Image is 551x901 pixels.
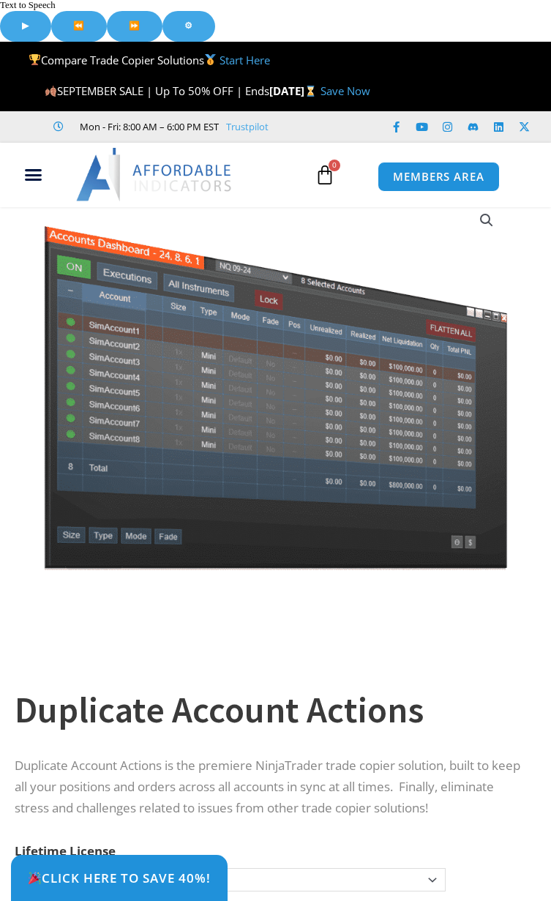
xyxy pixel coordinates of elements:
a: Trustpilot [226,118,269,135]
a: View full-screen image gallery [473,207,500,233]
img: Screenshot 2024-08-26 15414455555 [40,196,511,570]
strong: [DATE] [269,83,320,98]
h1: Duplicate Account Actions [15,684,522,736]
img: 🥇 [205,54,216,65]
a: Start Here [220,53,270,67]
img: 🍂 [45,86,56,97]
a: MEMBERS AREA [378,162,500,192]
img: 🎉 [29,872,41,884]
img: ⌛ [305,86,316,97]
span: Compare Trade Copier Solutions [29,53,270,67]
button: Forward [107,11,162,42]
span: Mon - Fri: 8:00 AM – 6:00 PM EST [76,118,219,135]
div: Menu Toggle [6,161,61,189]
button: Settings [162,11,215,42]
a: 0 [293,154,357,196]
a: 🎉Click Here to save 40%! [11,855,228,901]
img: LogoAI | Affordable Indicators – NinjaTrader [76,148,233,201]
span: SEPTEMBER SALE | Up To 50% OFF | Ends [45,83,269,98]
span: Click Here to save 40%! [28,872,211,884]
img: 🏆 [29,54,40,65]
label: Lifetime License [15,842,116,859]
button: Previous [51,11,107,42]
span: MEMBERS AREA [393,171,484,182]
a: Save Now [321,83,370,98]
p: Duplicate Account Actions is the premiere NinjaTrader trade copier solution, built to keep all yo... [15,755,522,819]
span: 0 [329,160,340,171]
